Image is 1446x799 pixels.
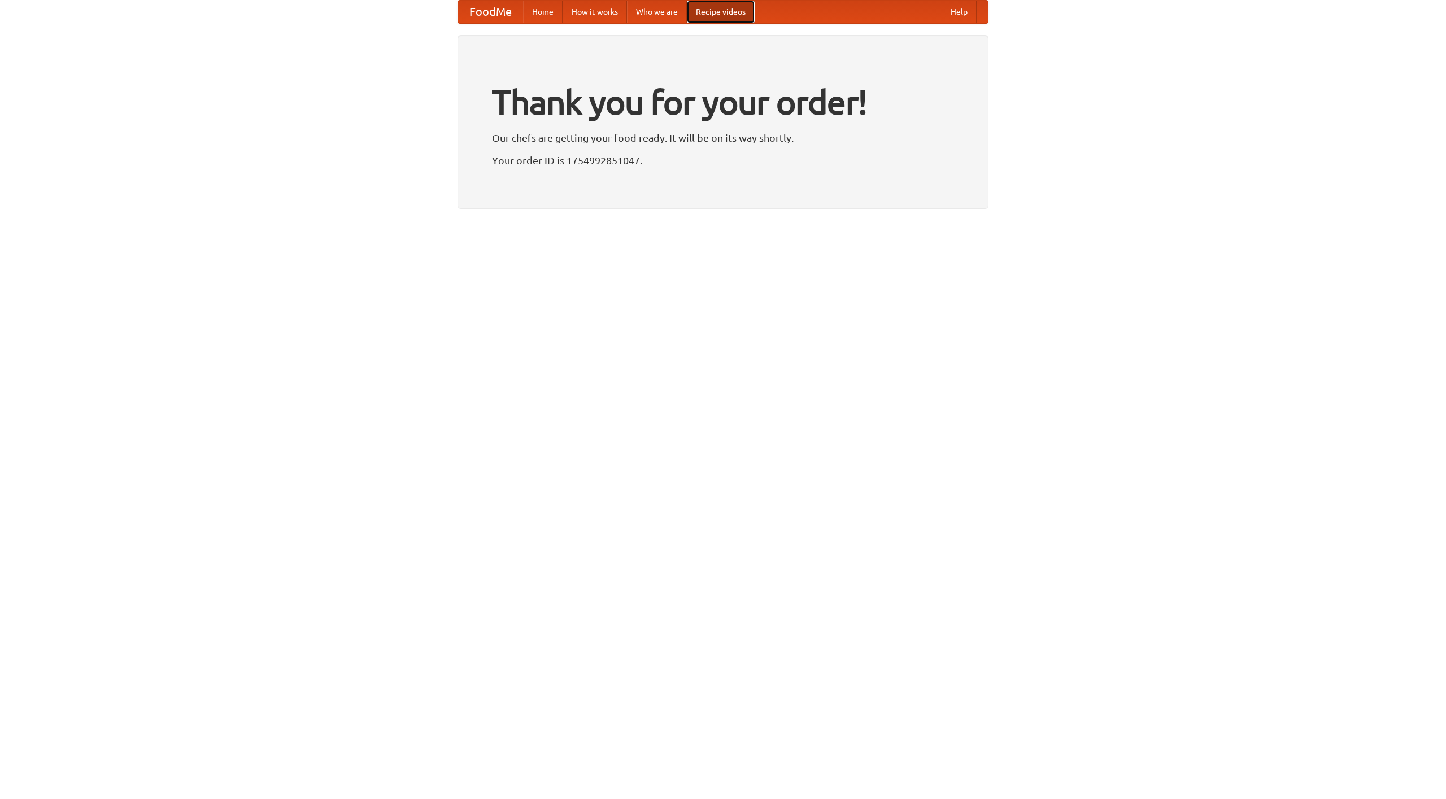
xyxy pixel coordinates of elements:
a: Help [942,1,977,23]
h1: Thank you for your order! [492,75,954,129]
a: Who we are [627,1,687,23]
p: Your order ID is 1754992851047. [492,152,954,169]
a: How it works [563,1,627,23]
p: Our chefs are getting your food ready. It will be on its way shortly. [492,129,954,146]
a: FoodMe [458,1,523,23]
a: Recipe videos [687,1,755,23]
a: Home [523,1,563,23]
